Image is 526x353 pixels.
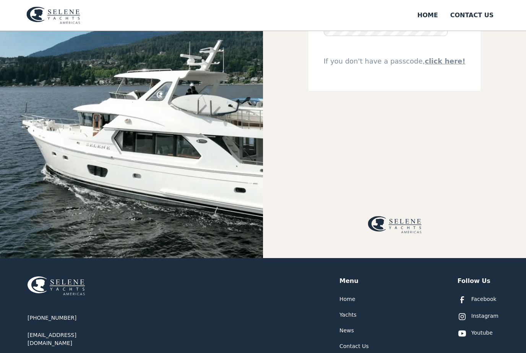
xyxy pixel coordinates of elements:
div: If you don't have a passcode, [324,56,466,66]
a: News [339,327,354,335]
img: logo [26,7,80,24]
div: Home [417,11,438,20]
a: [PHONE_NUMBER] [28,314,76,322]
a: [EMAIL_ADDRESS][DOMAIN_NAME] [28,331,119,347]
a: Yachts [339,311,357,319]
a: Contact Us [339,342,369,350]
a: Facebook [458,295,497,304]
div: Contact US [450,11,494,20]
div: Menu [339,276,359,286]
a: click here! [425,57,465,65]
img: logo [368,216,422,234]
div: Instagram [471,312,498,320]
a: Home [339,295,355,303]
a: Instagram [458,312,498,321]
div: Follow Us [458,276,490,286]
a: Youtube [458,329,493,338]
div: Youtube [471,329,493,337]
div: Facebook [471,295,497,303]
